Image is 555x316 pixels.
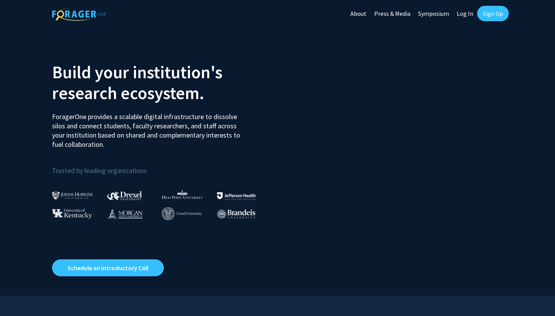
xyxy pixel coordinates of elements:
[162,190,203,199] img: High Point University
[52,155,272,176] p: Trusted by leading organizations
[162,207,202,220] img: Cornell University
[217,209,256,219] img: Brandeis University
[52,208,92,219] img: University of Kentucky
[52,62,272,103] h2: Build your institution's research ecosystem.
[217,192,256,200] img: Thomas Jefferson University
[107,191,142,200] img: Drexel University
[52,106,246,149] p: ForagerOne provides a scalable digital infrastructure to dissolve silos and connect students, fac...
[52,259,164,276] a: Opens in a new tab
[107,208,143,219] img: Morgan State University
[52,7,106,21] img: ForagerOne Logo
[52,192,93,200] img: Johns Hopkins University
[477,6,509,21] a: Sign Up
